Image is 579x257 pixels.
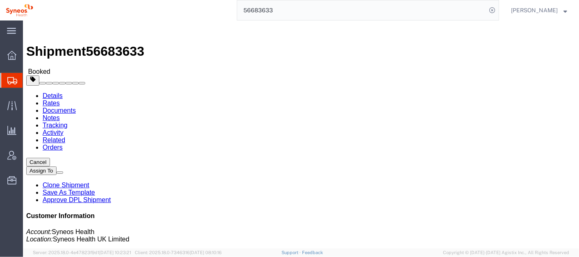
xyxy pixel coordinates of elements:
[282,250,302,255] a: Support
[511,5,568,15] button: [PERSON_NAME]
[302,250,323,255] a: Feedback
[511,6,558,15] span: Julie Ryan
[33,250,131,255] span: Server: 2025.18.0-4e47823f9d1
[6,4,33,16] img: logo
[99,250,131,255] span: [DATE] 10:23:21
[237,0,486,20] input: Search for shipment number, reference number
[190,250,222,255] span: [DATE] 08:10:16
[443,249,569,256] span: Copyright © [DATE]-[DATE] Agistix Inc., All Rights Reserved
[23,20,579,248] iframe: FS Legacy Container
[135,250,222,255] span: Client: 2025.18.0-7346316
